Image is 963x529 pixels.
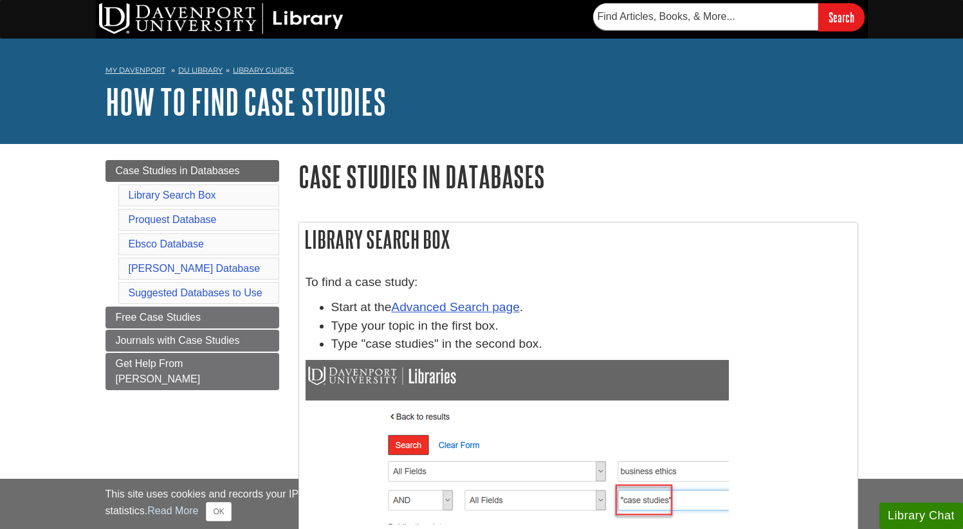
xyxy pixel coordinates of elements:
a: Library Guides [233,66,294,75]
a: Free Case Studies [105,307,279,328]
img: DU Library [99,3,344,34]
h1: Case Studies in Databases [298,160,858,193]
span: Case Studies in Databases [116,165,240,176]
a: Get Help From [PERSON_NAME] [105,353,279,390]
a: Advanced Search page [391,300,519,314]
a: DU Library [178,66,223,75]
li: Type your topic in the first box. [331,317,851,336]
a: Case Studies in Databases [105,160,279,182]
span: Free Case Studies [116,312,201,323]
input: Find Articles, Books, & More... [593,3,818,30]
a: Suggested Databases to Use [129,287,262,298]
form: Searches DU Library's articles, books, and more [593,3,865,31]
a: Ebsco Database [129,238,204,249]
li: Start at the . [331,298,851,317]
h2: Library Search Box [299,222,858,256]
button: Library Chat [879,503,963,529]
img: advance search page [306,360,729,525]
a: Journals with Case Studies [105,330,279,352]
input: Search [818,3,865,31]
span: Journals with Case Studies [116,335,240,346]
li: Type "case studies" in the second box. [331,335,851,354]
nav: breadcrumb [105,62,858,82]
div: This site uses cookies and records your IP address for usage statistics. Additionally, we use Goo... [105,487,858,521]
button: Close [206,502,231,521]
a: Proquest Database [129,214,217,225]
a: Read More [147,505,198,516]
div: Guide Page Menu [105,160,279,390]
span: Get Help From [PERSON_NAME] [116,358,201,384]
p: To find a case study: [306,273,851,292]
a: My Davenport [105,65,165,76]
a: How to Find Case Studies [105,82,386,121]
a: [PERSON_NAME] Database [129,263,261,274]
a: Library Search Box [129,190,216,201]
